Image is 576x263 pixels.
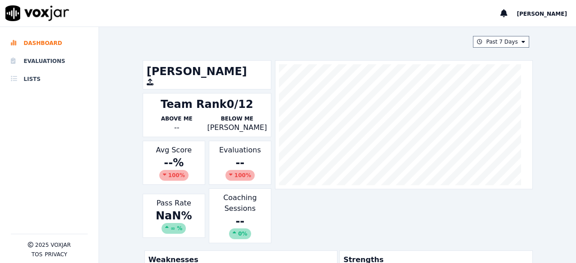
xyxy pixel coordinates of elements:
[161,97,253,111] div: Team Rank 0/12
[11,70,88,88] a: Lists
[143,194,205,238] div: Pass Rate
[207,115,267,122] p: Below Me
[517,11,567,17] span: [PERSON_NAME]
[11,34,88,52] a: Dashboard
[147,122,207,133] div: --
[213,214,267,239] div: --
[517,8,576,19] button: [PERSON_NAME]
[473,36,529,48] button: Past 7 Days
[147,115,207,122] p: Above Me
[162,223,186,234] div: ∞ %
[209,188,271,243] div: Coaching Sessions
[45,251,67,258] button: Privacy
[147,156,201,181] div: -- %
[147,64,267,79] h1: [PERSON_NAME]
[5,5,69,21] img: voxjar logo
[209,141,271,185] div: Evaluations
[225,170,255,181] div: 100 %
[147,209,201,234] div: NaN %
[35,241,71,249] p: 2025 Voxjar
[213,156,267,181] div: --
[159,170,189,181] div: 100 %
[207,122,267,133] p: [PERSON_NAME]
[143,141,205,185] div: Avg Score
[11,52,88,70] a: Evaluations
[31,251,42,258] button: TOS
[229,228,251,239] div: 0%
